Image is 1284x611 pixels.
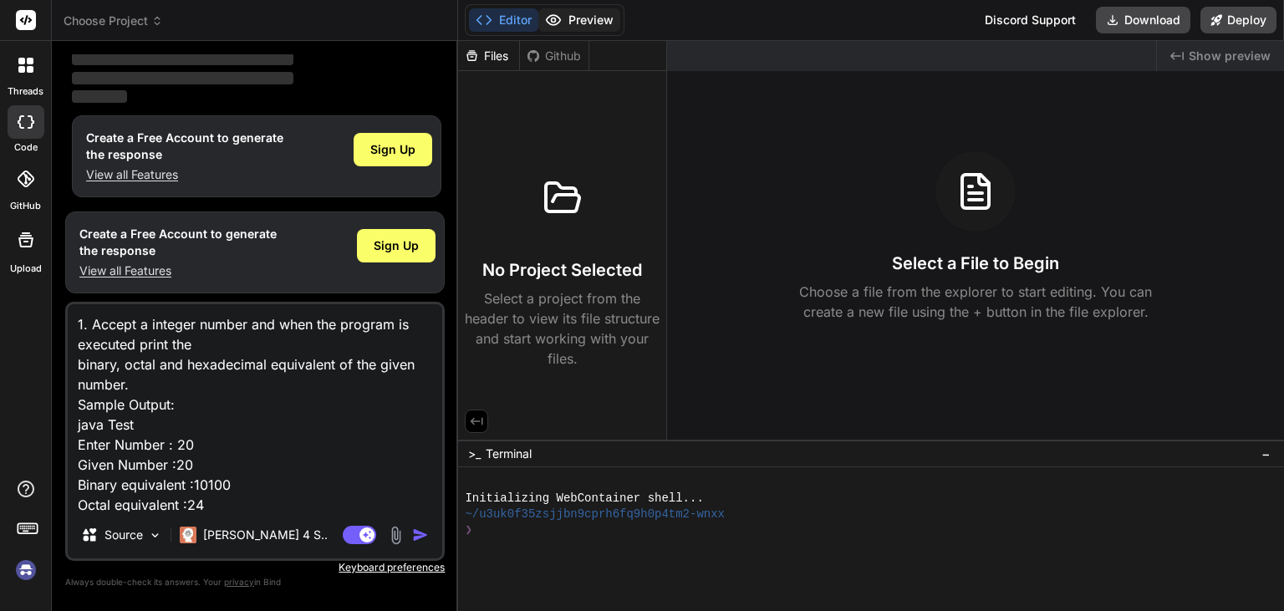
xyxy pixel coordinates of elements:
p: Source [104,527,143,543]
h1: Create a Free Account to generate the response [79,226,277,259]
p: Select a project from the header to view its file structure and start working with your files. [465,288,660,369]
div: Github [520,48,588,64]
button: Preview [538,8,620,32]
label: code [14,140,38,155]
button: Deploy [1200,7,1276,33]
img: Pick Models [148,528,162,542]
h3: No Project Selected [482,258,642,282]
img: signin [12,556,40,584]
p: Choose a file from the explorer to start editing. You can create a new file using the + button in... [788,282,1163,322]
span: Choose Project [64,13,163,29]
p: [PERSON_NAME] 4 S.. [203,527,328,543]
button: Download [1096,7,1190,33]
span: Sign Up [374,237,419,254]
p: View all Features [86,166,283,183]
button: − [1258,440,1274,467]
span: ❯ [465,522,473,538]
img: icon [412,527,429,543]
p: View all Features [79,262,277,279]
label: Upload [10,262,42,276]
p: Keyboard preferences [65,561,445,574]
h1: Create a Free Account to generate the response [86,130,283,163]
p: Always double-check its answers. Your in Bind [65,574,445,590]
span: Initializing WebContainer shell... [465,491,703,507]
div: Files [458,48,519,64]
span: privacy [224,577,254,587]
h3: Select a File to Begin [892,252,1059,275]
div: Discord Support [975,7,1086,33]
span: ‌ [72,90,127,103]
span: Terminal [486,446,532,462]
span: Sign Up [370,141,415,158]
label: threads [8,84,43,99]
span: ‌ [72,53,293,65]
button: Editor [469,8,538,32]
textarea: 1. Accept a integer number and when the program is executed print the binary, octal and hexadecim... [68,304,442,512]
img: attachment [386,526,405,545]
span: Show preview [1189,48,1271,64]
span: ‌ [72,72,293,84]
span: ~/u3uk0f35zsjjbn9cprh6fq9h0p4tm2-wnxx [465,507,725,522]
span: − [1261,446,1271,462]
img: Claude 4 Sonnet [180,527,196,543]
label: GitHub [10,199,41,213]
span: >_ [468,446,481,462]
